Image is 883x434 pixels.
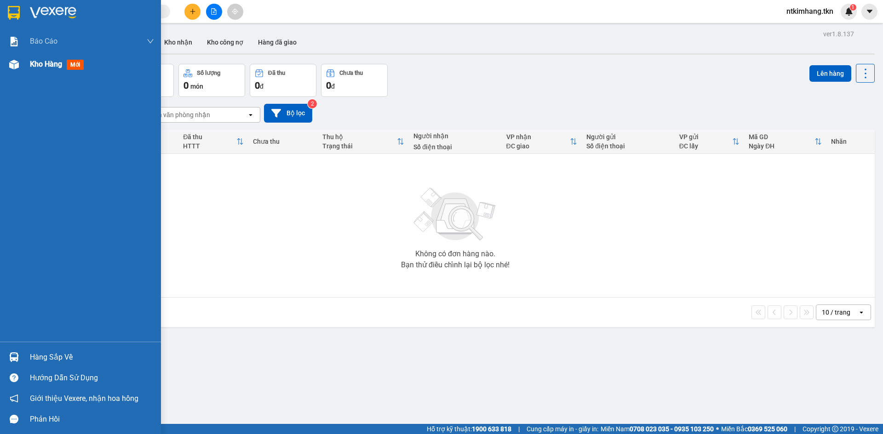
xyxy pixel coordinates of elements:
[831,138,870,145] div: Nhãn
[858,309,865,316] svg: open
[472,425,511,433] strong: 1900 633 818
[679,142,732,150] div: ĐC lấy
[197,70,220,76] div: Số lượng
[850,4,856,11] sup: 1
[749,142,814,150] div: Ngày ĐH
[413,132,497,140] div: Người nhận
[178,64,245,97] button: Số lượng0món
[502,130,582,154] th: Toggle SortBy
[749,133,814,141] div: Mã GD
[823,29,854,39] div: ver 1.8.137
[527,424,598,434] span: Cung cấp máy in - giấy in:
[861,4,877,20] button: caret-down
[326,80,331,91] span: 0
[427,424,511,434] span: Hỗ trợ kỹ thuật:
[794,424,796,434] span: |
[322,133,397,141] div: Thu hộ
[9,352,19,362] img: warehouse-icon
[322,142,397,150] div: Trạng thái
[178,130,248,154] th: Toggle SortBy
[308,99,317,108] sup: 2
[183,133,236,141] div: Đã thu
[157,31,200,53] button: Kho nhận
[716,427,719,431] span: ⚪️
[679,133,732,141] div: VP gửi
[409,182,501,247] img: svg+xml;base64,PHN2ZyBjbGFzcz0ibGlzdC1wbHVnX19zdmciIHhtbG5zPSJodHRwOi8vd3d3LnczLm9yZy8yMDAwL3N2Zy...
[401,261,510,269] div: Bạn thử điều chỉnh lại bộ lọc nhé!
[601,424,714,434] span: Miền Nam
[232,8,238,15] span: aim
[251,31,304,53] button: Hàng đã giao
[30,35,57,47] span: Báo cáo
[10,415,18,423] span: message
[779,6,841,17] span: ntkimhang.tkn
[506,133,570,141] div: VP nhận
[147,110,210,119] div: Chọn văn phòng nhận
[255,80,260,91] span: 0
[189,8,196,15] span: plus
[845,7,853,16] img: icon-new-feature
[8,6,20,20] img: logo-vxr
[250,64,316,97] button: Đã thu0đ
[9,37,19,46] img: solution-icon
[260,83,264,90] span: đ
[206,4,222,20] button: file-add
[9,60,19,69] img: warehouse-icon
[744,130,826,154] th: Toggle SortBy
[721,424,787,434] span: Miền Bắc
[822,308,850,317] div: 10 / trang
[809,65,851,82] button: Lên hàng
[10,394,18,403] span: notification
[630,425,714,433] strong: 0708 023 035 - 0935 103 250
[30,350,154,364] div: Hàng sắp về
[30,412,154,426] div: Phản hồi
[30,60,62,68] span: Kho hàng
[675,130,744,154] th: Toggle SortBy
[190,83,203,90] span: món
[30,393,138,404] span: Giới thiệu Vexere, nhận hoa hồng
[268,70,285,76] div: Đã thu
[586,142,670,150] div: Số điện thoại
[184,4,201,20] button: plus
[318,130,409,154] th: Toggle SortBy
[851,4,854,11] span: 1
[832,426,838,432] span: copyright
[264,104,312,123] button: Bộ lọc
[321,64,388,97] button: Chưa thu0đ
[183,80,189,91] span: 0
[415,250,495,258] div: Không có đơn hàng nào.
[518,424,520,434] span: |
[506,142,570,150] div: ĐC giao
[67,60,84,70] span: mới
[10,373,18,382] span: question-circle
[147,38,154,45] span: down
[253,138,313,145] div: Chưa thu
[331,83,335,90] span: đ
[30,371,154,385] div: Hướng dẫn sử dụng
[211,8,217,15] span: file-add
[413,143,497,151] div: Số điện thoại
[200,31,251,53] button: Kho công nợ
[748,425,787,433] strong: 0369 525 060
[866,7,874,16] span: caret-down
[247,111,254,118] svg: open
[183,142,236,150] div: HTTT
[586,133,670,141] div: Người gửi
[227,4,243,20] button: aim
[339,70,363,76] div: Chưa thu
